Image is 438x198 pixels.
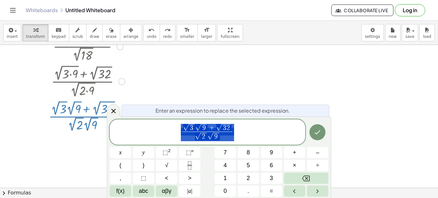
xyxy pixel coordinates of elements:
button: x [110,147,131,158]
span: | [187,188,189,194]
button: scrub [69,24,87,41]
button: Greek alphabet [156,185,177,197]
button: Alphabet [133,185,154,197]
span: larger [201,34,212,39]
span: 4 [223,161,227,170]
button: ) [133,160,154,171]
span: = [270,187,273,195]
button: keyboardkeypad [48,24,69,41]
button: format_sizelarger [198,24,216,41]
button: . [238,185,259,197]
button: Collaborate Live [331,4,393,16]
button: Absolute value [179,185,200,197]
span: smaller [180,34,194,39]
span: √ [207,133,213,140]
i: undo [148,26,155,34]
button: Log in [395,4,425,16]
span: save [405,34,414,39]
span: | [191,188,192,194]
span: 3 [190,125,193,132]
button: insert [3,24,21,41]
span: 9 [270,148,273,157]
button: 8 [238,147,259,158]
span: < [165,174,168,183]
span: √ [183,125,189,131]
sup: 2 [168,148,171,153]
span: + [208,125,216,132]
button: arrange [120,24,142,41]
span: abc [139,187,148,195]
span: 1 [223,174,227,183]
button: new [385,24,400,41]
button: Backspace [284,173,328,184]
button: Equals [261,185,282,197]
span: , [120,174,121,183]
button: Times [284,160,305,171]
span: redo [163,34,172,39]
span: x [119,148,122,157]
button: 9 [261,147,282,158]
button: settings [361,24,384,41]
span: 6 [270,161,273,170]
button: Squared [156,147,177,158]
span: ⬚ [141,174,146,183]
button: y [133,147,154,158]
span: ) [143,161,145,170]
span: scrub [72,34,83,39]
span: arrange [123,34,139,39]
button: Done [309,124,325,140]
span: 0 [223,187,227,195]
span: 7 [223,148,227,157]
button: Functions [110,185,131,197]
button: Superscript [179,147,200,158]
span: 9 [202,125,206,132]
button: 2 [238,173,259,184]
span: √ [195,133,201,140]
span: load [423,34,431,39]
span: ⬚ [186,149,191,156]
span: new [389,34,397,39]
sup: n [191,148,194,153]
span: 9 [214,133,218,140]
span: 3 [223,125,226,132]
span: draw [90,34,99,39]
span: a [187,187,192,195]
span: 5 [247,161,250,170]
button: ( [110,160,131,171]
span: 2 [247,174,250,183]
button: redoredo [160,24,175,41]
span: + [293,148,296,157]
span: 2 [202,133,205,140]
span: > [188,174,191,183]
button: fullscreen [217,24,243,41]
button: Fraction [179,160,200,171]
button: transform [22,24,48,41]
button: draw [86,24,103,41]
span: undo [147,34,156,39]
span: 8 [247,148,250,157]
span: transform [26,34,45,39]
span: √ [165,161,168,170]
span: settings [365,34,380,39]
button: save [402,24,418,41]
span: ( [120,161,122,170]
button: Right arrow [307,185,328,197]
button: Greater than [179,173,200,184]
button: format_sizesmaller [177,24,198,41]
button: Less than [156,173,177,184]
span: . [248,187,249,195]
span: fullscreen [221,34,239,39]
span: αβγ [162,187,172,195]
i: format_size [184,26,190,34]
button: 6 [261,160,282,171]
button: 5 [238,160,259,171]
span: f(x) [116,187,125,195]
button: Divide [307,160,328,171]
span: – [316,148,319,157]
span: insert [7,34,18,39]
button: 4 [215,160,236,171]
i: format_size [204,26,210,34]
button: Square root [156,160,177,171]
i: redo [164,26,171,34]
span: √ [195,125,201,131]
